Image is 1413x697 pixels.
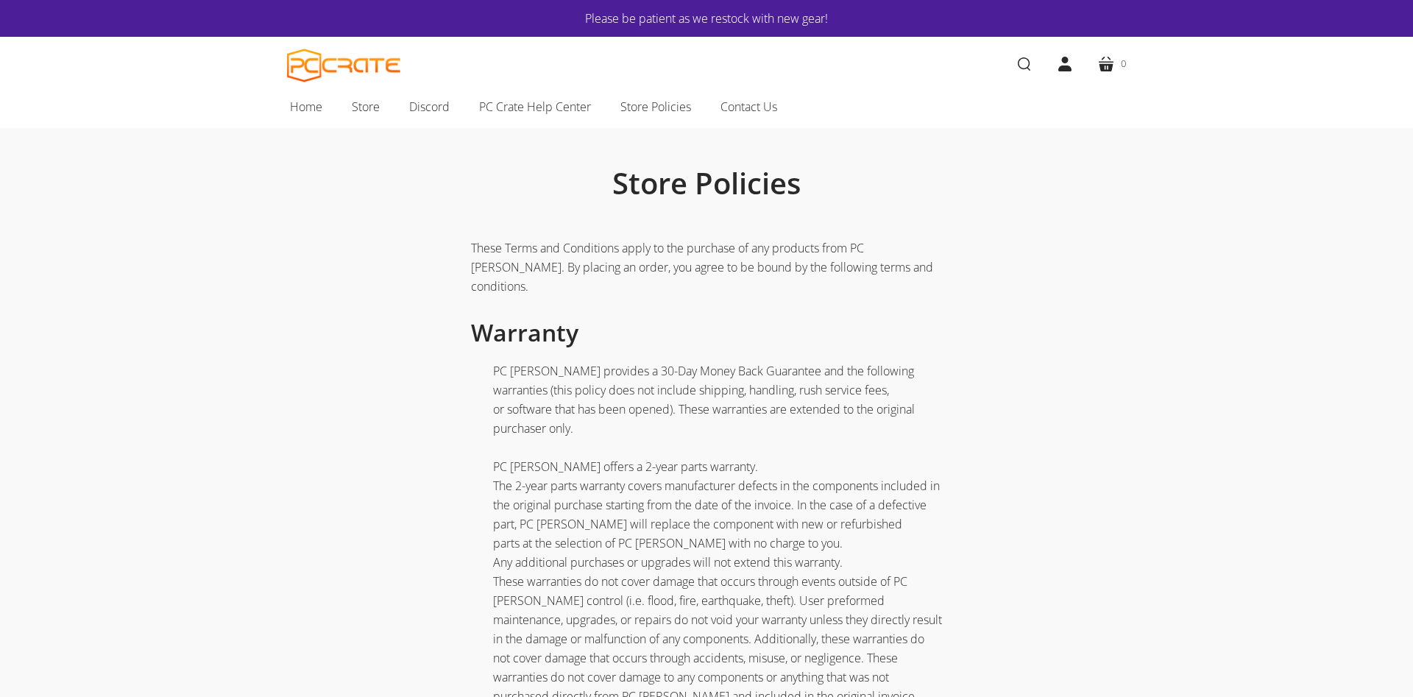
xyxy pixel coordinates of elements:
nav: Main navigation [265,91,1148,128]
a: Please be patient as we restock with new gear! [331,9,1082,28]
span: PC Crate Help Center [479,97,591,116]
span: The 2-year parts warranty covers manufacturer defects in the components included in the original ... [493,478,940,551]
span: PC [PERSON_NAME] provides a 30-Day Money Back Guarantee and the following warranties (this policy... [493,363,915,436]
a: Home [275,91,337,122]
span: These Terms and Conditions apply to the purchase of any products from PC [PERSON_NAME]. By placin... [471,240,933,294]
a: 0 [1086,43,1138,85]
a: Store [337,91,394,122]
span: Warranty [471,316,578,348]
a: PC Crate Help Center [464,91,606,122]
span: Contact Us [720,97,777,116]
span: Store Policies [620,97,691,116]
h1: Store Policies [353,165,1060,202]
span: PC [PERSON_NAME] offers a 2-year parts warranty. [493,459,758,475]
a: PC CRATE [287,49,401,82]
a: Contact Us [706,91,792,122]
a: Store Policies [606,91,706,122]
span: Any additional purchases or upgrades will not extend this warranty. [493,554,843,570]
span: Store [352,97,380,116]
a: Discord [394,91,464,122]
span: 0 [1121,56,1126,71]
span: Home [290,97,322,116]
span: Discord [409,97,450,116]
